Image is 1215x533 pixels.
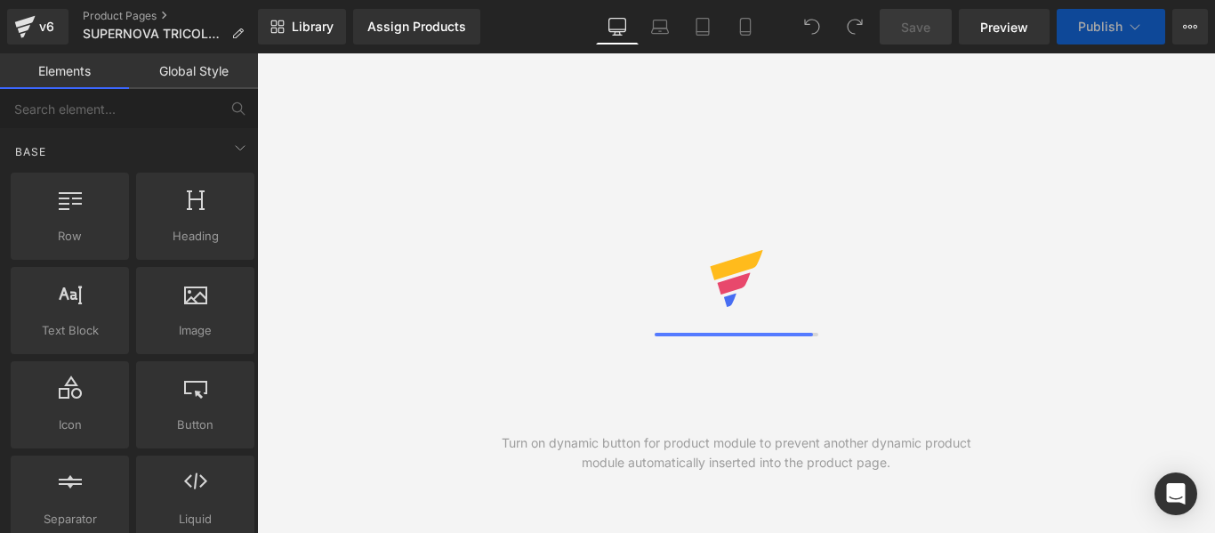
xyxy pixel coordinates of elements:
[959,9,1050,44] a: Preview
[901,18,930,36] span: Save
[724,9,767,44] a: Mobile
[16,416,124,434] span: Icon
[141,227,249,246] span: Heading
[1172,9,1208,44] button: More
[292,19,334,35] span: Library
[258,9,346,44] a: New Library
[837,9,873,44] button: Redo
[980,18,1028,36] span: Preview
[141,510,249,529] span: Liquid
[16,510,124,529] span: Separator
[596,9,639,44] a: Desktop
[7,9,68,44] a: v6
[1155,472,1197,515] div: Open Intercom Messenger
[141,416,249,434] span: Button
[681,9,724,44] a: Tablet
[129,53,258,89] a: Global Style
[496,433,976,472] div: Turn on dynamic button for product module to prevent another dynamic product module automatically...
[639,9,681,44] a: Laptop
[83,9,258,23] a: Product Pages
[1057,9,1165,44] button: Publish
[794,9,830,44] button: Undo
[13,143,48,160] span: Base
[16,321,124,340] span: Text Block
[36,15,58,38] div: v6
[83,27,224,41] span: SUPERNOVA TRICOLOR
[1078,20,1122,34] span: Publish
[367,20,466,34] div: Assign Products
[141,321,249,340] span: Image
[16,227,124,246] span: Row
